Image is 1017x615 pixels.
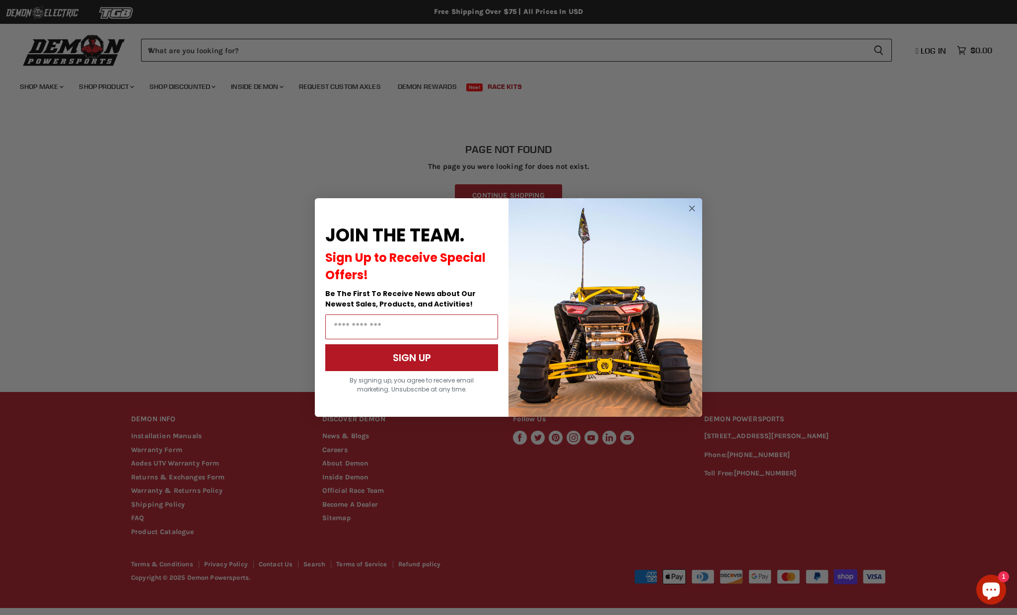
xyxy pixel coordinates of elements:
[325,344,498,371] button: SIGN UP
[325,223,464,248] span: JOIN THE TEAM.
[350,376,474,393] span: By signing up, you agree to receive email marketing. Unsubscribe at any time.
[325,249,486,283] span: Sign Up to Receive Special Offers!
[973,575,1009,607] inbox-online-store-chat: Shopify online store chat
[508,198,702,417] img: a9095488-b6e7-41ba-879d-588abfab540b.jpeg
[325,289,476,309] span: Be The First To Receive News about Our Newest Sales, Products, and Activities!
[325,314,498,339] input: Email Address
[686,202,698,215] button: Close dialog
